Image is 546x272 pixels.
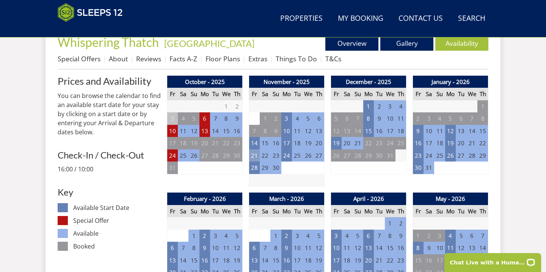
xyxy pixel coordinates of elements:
td: 10 [281,125,292,137]
td: 13 [456,125,466,137]
td: 12 [331,125,342,137]
td: 1 [260,112,270,125]
td: 22 [260,149,270,162]
dd: Available [73,229,161,238]
td: 4 [445,230,456,242]
td: 8 [270,242,281,254]
td: 16 [232,125,242,137]
td: 18 [434,137,445,149]
td: 9 [395,230,406,242]
td: 13 [363,242,374,254]
td: 16 [413,137,424,149]
td: 23 [374,137,384,149]
td: 17 [292,254,303,267]
td: 14 [178,254,188,267]
th: Sa [260,205,270,218]
td: 3 [385,100,395,113]
td: 6 [363,230,374,242]
td: 6 [199,112,210,125]
th: Fr [167,88,178,100]
td: 31 [424,162,434,174]
td: 2 [281,230,292,242]
td: 8 [188,242,199,254]
th: Th [477,88,488,100]
td: 14 [249,137,260,149]
th: Sa [342,205,352,218]
td: 15 [413,254,424,267]
td: 17 [331,254,342,267]
td: 15 [385,242,395,254]
td: 8 [477,112,488,125]
th: Tu [210,205,221,218]
td: 17 [281,137,292,149]
td: 16 [281,254,292,267]
th: October - 2025 [167,76,243,88]
td: 6 [467,230,477,242]
th: Fr [249,88,260,100]
th: Th [232,88,242,100]
td: 2 [413,112,424,125]
td: 12 [188,125,199,137]
td: 19 [331,137,342,149]
td: 4 [178,112,188,125]
th: Fr [331,205,342,218]
th: Mo [199,88,210,100]
iframe: LiveChat chat widget [439,248,546,272]
p: You can browse the calendar to find an available start date for your stay by clicking on a start ... [58,91,161,137]
th: Tu [292,205,303,218]
td: 24 [281,149,292,162]
td: 9 [374,112,384,125]
td: 14 [477,242,488,254]
th: March - 2026 [249,193,325,205]
a: Properties [277,10,326,27]
td: 14 [210,125,221,137]
th: Sa [178,88,188,100]
th: Su [188,205,199,218]
td: 7 [178,242,188,254]
td: 26 [445,149,456,162]
td: 29 [260,162,270,174]
td: 5 [456,230,466,242]
a: About [109,54,128,63]
td: 23 [395,254,406,267]
th: Mo [199,205,210,218]
td: 4 [221,230,232,242]
th: We [221,205,232,218]
th: Mo [281,88,292,100]
td: 8 [221,112,232,125]
a: Whispering Thatch [58,35,161,50]
th: Su [352,88,363,100]
a: Things To Do [276,54,317,63]
th: We [467,88,477,100]
td: 4 [292,112,303,125]
td: 3 [331,230,342,242]
td: 26 [188,149,199,162]
td: 29 [477,149,488,162]
td: 25 [395,137,406,149]
th: Su [188,88,199,100]
th: Su [270,88,281,100]
td: 13 [249,254,260,267]
td: 12 [456,242,466,254]
a: T&Cs [325,54,341,63]
td: 13 [314,125,324,137]
th: Su [352,205,363,218]
td: 19 [232,254,242,267]
td: 10 [292,242,303,254]
td: 18 [303,254,314,267]
th: Sa [424,205,434,218]
td: 7 [374,230,384,242]
th: We [467,205,477,218]
a: Search [455,10,488,27]
td: 13 [342,125,352,137]
td: 16 [424,254,434,267]
td: 4 [303,230,314,242]
dd: Available Start Date [73,203,161,212]
td: 25 [434,149,445,162]
th: We [385,205,395,218]
th: Fr [249,205,260,218]
th: Mo [363,88,374,100]
td: 4 [342,230,352,242]
td: 4 [395,100,406,113]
